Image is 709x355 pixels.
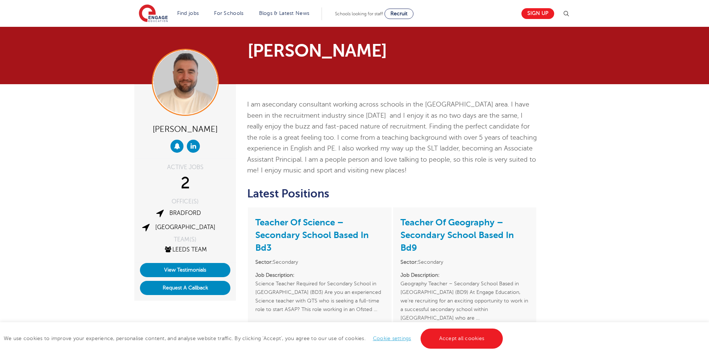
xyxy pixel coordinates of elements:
[169,210,201,216] a: Bradford
[390,11,408,16] span: Recruit
[247,99,537,176] p: I am a
[521,8,554,19] a: Sign up
[140,237,230,243] div: TEAM(S)
[400,272,440,278] strong: Job Description:
[140,121,230,136] div: [PERSON_NAME]
[140,199,230,205] div: OFFICE(S)
[400,258,529,266] li: Secondary
[140,164,230,170] div: ACTIVE JOBS
[400,271,529,314] p: Geography Teacher – Secondary School Based in [GEOGRAPHIC_DATA] (BD9) At Engage Education, we’re ...
[400,259,418,265] strong: Sector:
[247,187,537,200] h2: Latest Positions
[140,281,230,295] button: Request A Callback
[255,259,273,265] strong: Sector:
[177,10,199,16] a: Find jobs
[255,271,384,314] p: Science Teacher Required for Secondary School in [GEOGRAPHIC_DATA] (BD3) Are you an experienced S...
[335,11,383,16] span: Schools looking for staff
[400,217,514,253] a: Teacher Of Geography – Secondary School Based In Bd9
[373,336,411,341] a: Cookie settings
[4,336,505,341] span: We use cookies to improve your experience, personalise content, and analyse website traffic. By c...
[259,10,310,16] a: Blogs & Latest News
[384,9,413,19] a: Recruit
[247,101,537,174] span: secondary consultant working across schools in the [GEOGRAPHIC_DATA] area. I have been in the rec...
[255,258,384,266] li: Secondary
[255,217,369,253] a: Teacher Of Science – Secondary School Based In Bd3
[139,4,168,23] img: Engage Education
[247,42,424,60] h1: [PERSON_NAME]
[140,263,230,277] a: View Testimonials
[155,224,215,231] a: [GEOGRAPHIC_DATA]
[140,174,230,193] div: 2
[421,329,503,349] a: Accept all cookies
[255,272,294,278] strong: Job Description:
[214,10,243,16] a: For Schools
[164,246,207,253] a: Leeds Team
